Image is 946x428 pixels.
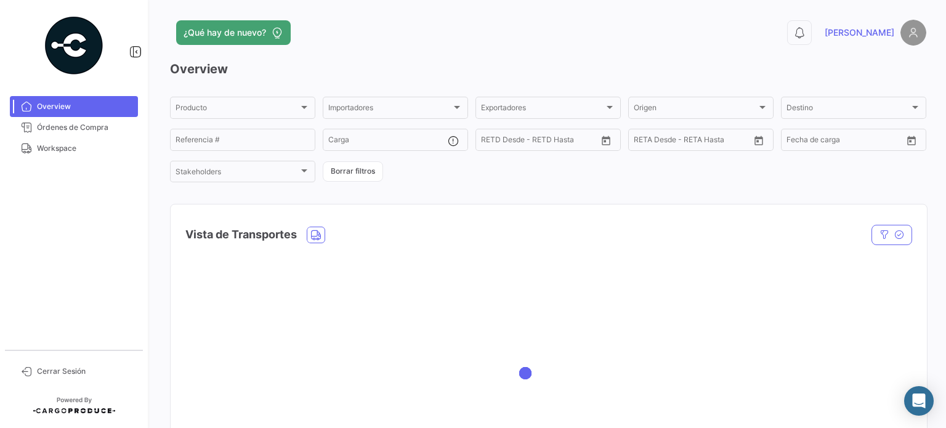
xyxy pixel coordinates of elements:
[176,169,299,178] span: Stakeholders
[750,131,768,150] button: Open calendar
[634,105,757,114] span: Origen
[37,366,133,377] span: Cerrar Sesión
[10,96,138,117] a: Overview
[176,20,291,45] button: ¿Qué hay de nuevo?
[37,101,133,112] span: Overview
[10,117,138,138] a: Órdenes de Compra
[786,137,809,146] input: Desde
[786,105,910,114] span: Destino
[481,105,604,114] span: Exportadores
[512,137,567,146] input: Hasta
[323,161,383,182] button: Borrar filtros
[481,137,503,146] input: Desde
[10,138,138,159] a: Workspace
[900,20,926,46] img: placeholder-user.png
[904,386,934,416] div: Abrir Intercom Messenger
[307,227,325,243] button: Land
[634,137,656,146] input: Desde
[665,137,720,146] input: Hasta
[902,131,921,150] button: Open calendar
[43,15,105,76] img: powered-by.png
[328,105,451,114] span: Importadores
[185,226,297,243] h4: Vista de Transportes
[825,26,894,39] span: [PERSON_NAME]
[37,143,133,154] span: Workspace
[176,105,299,114] span: Producto
[184,26,266,39] span: ¿Qué hay de nuevo?
[170,60,926,78] h3: Overview
[817,137,873,146] input: Hasta
[37,122,133,133] span: Órdenes de Compra
[597,131,615,150] button: Open calendar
